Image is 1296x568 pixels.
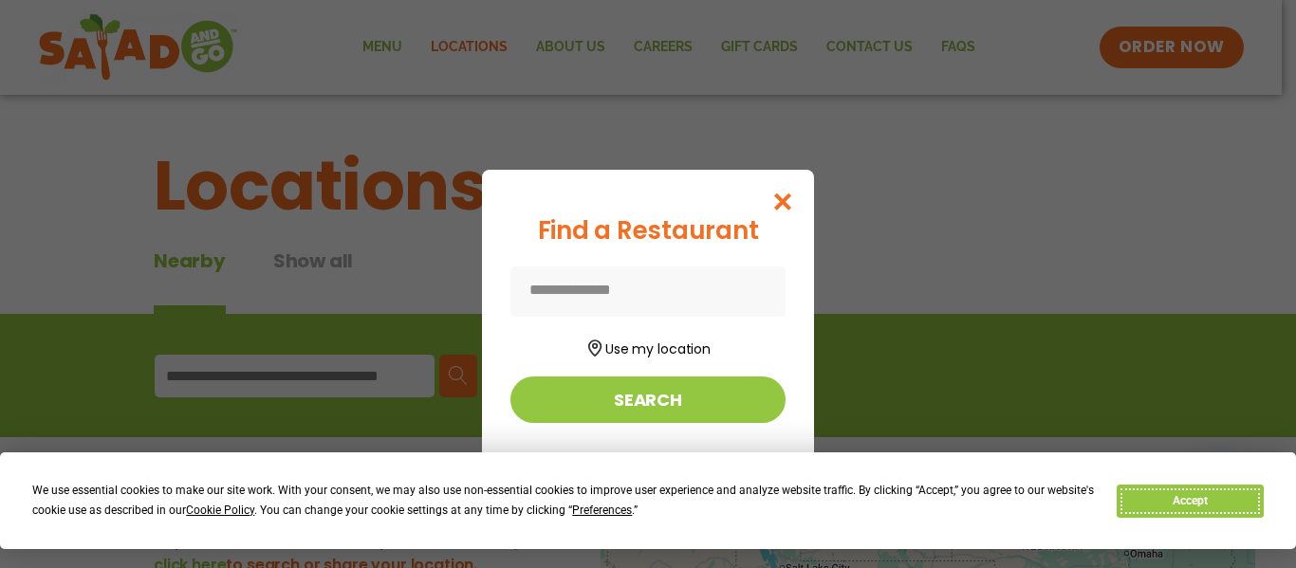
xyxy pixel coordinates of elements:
div: We use essential cookies to make our site work. With your consent, we may also use non-essential ... [32,481,1094,521]
button: Use my location [510,334,786,359]
span: Cookie Policy [186,504,254,517]
div: Find a Restaurant [510,212,786,249]
button: Search [510,376,786,423]
button: Accept [1117,485,1263,518]
span: Preferences [572,504,632,517]
button: Close modal [752,170,814,233]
